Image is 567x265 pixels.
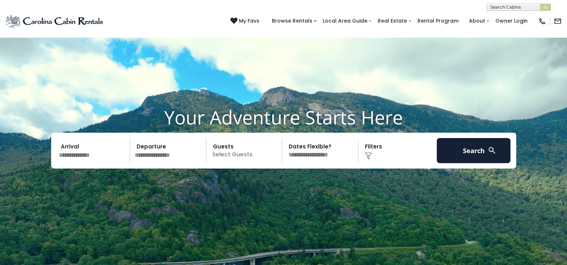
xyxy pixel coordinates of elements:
a: My Favs [230,17,261,25]
img: mail-regular-black.png [554,17,562,25]
a: Owner Login [492,15,531,27]
button: Search [437,138,511,163]
a: Browse Rentals [268,15,316,27]
img: filter--v1.png [365,152,372,160]
p: Select Guests [209,138,282,163]
img: search-regular-white.png [488,146,497,155]
span: My Favs [239,17,259,25]
a: Local Area Guide [319,15,371,27]
img: Blue-2.png [5,14,104,28]
a: Real Estate [374,15,411,27]
a: About [465,15,489,27]
h1: Your Adventure Starts Here [5,106,562,128]
img: phone-regular-black.png [538,17,546,25]
a: Rental Program [414,15,462,27]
